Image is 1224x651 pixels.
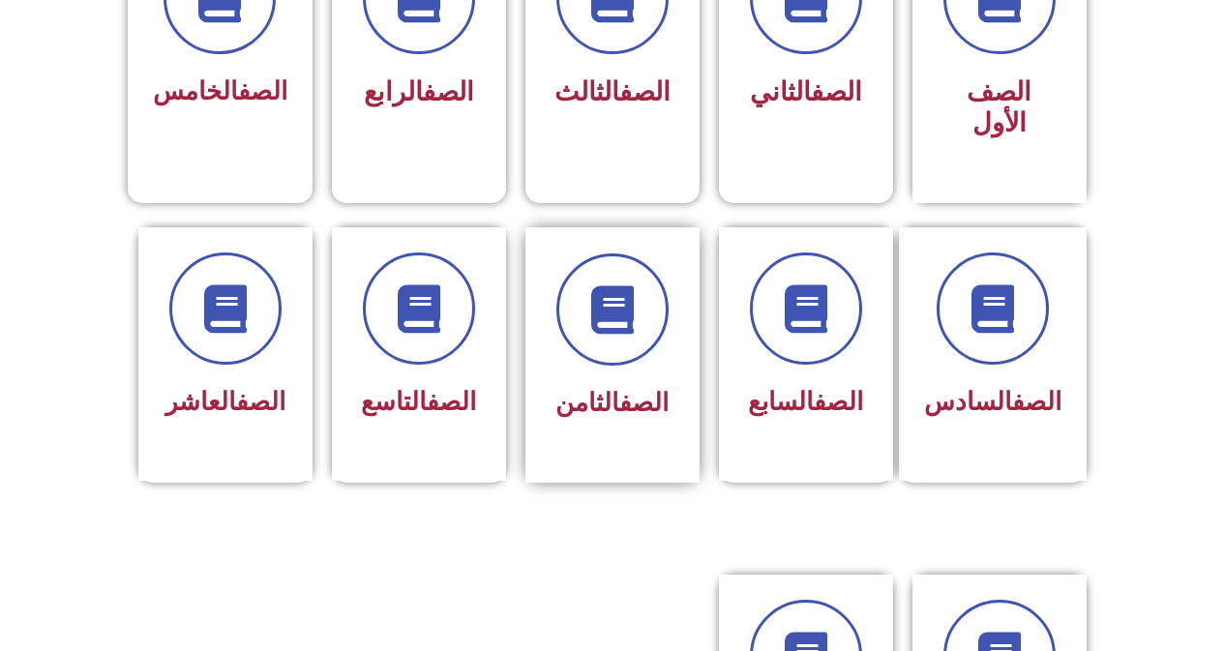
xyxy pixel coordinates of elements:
[924,387,1061,416] span: السادس
[750,76,862,107] span: الثاني
[811,76,862,107] a: الصف
[153,76,287,105] span: الخامس
[165,387,285,416] span: العاشر
[555,388,669,417] span: الثامن
[1012,387,1061,416] a: الصف
[554,76,671,107] span: الثالث
[236,387,285,416] a: الصف
[423,76,474,107] a: الصف
[238,76,287,105] a: الصف
[619,76,671,107] a: الصف
[814,387,863,416] a: الصف
[364,76,474,107] span: الرابع
[361,387,476,416] span: التاسع
[748,387,863,416] span: السابع
[619,388,669,417] a: الصف
[427,387,476,416] a: الصف
[967,76,1031,138] span: الصف الأول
